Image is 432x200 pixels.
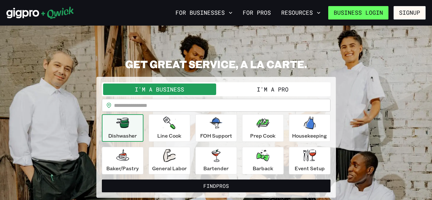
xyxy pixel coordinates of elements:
button: Dishwasher [102,114,143,142]
p: Line Cook [157,132,181,140]
button: Prep Cook [242,114,284,142]
button: Signup [394,6,426,20]
p: Barback [253,164,273,172]
button: Housekeeping [289,114,330,142]
p: Housekeeping [292,132,327,140]
button: General Labor [149,147,190,174]
p: General Labor [152,164,187,172]
p: Event Setup [295,164,325,172]
p: Prep Cook [250,132,275,140]
button: FindPros [102,180,330,192]
p: FOH Support [200,132,232,140]
button: I'm a Pro [216,84,329,95]
button: I'm a Business [103,84,216,95]
button: Barback [242,147,284,174]
p: Dishwasher [108,132,137,140]
button: For Businesses [173,7,235,18]
button: Baker/Pastry [102,147,143,174]
h2: GET GREAT SERVICE, A LA CARTE. [96,58,336,70]
button: Resources [279,7,323,18]
a: For Pros [240,7,273,18]
button: Line Cook [149,114,190,142]
p: Bartender [203,164,229,172]
a: Business Login [328,6,388,20]
button: Event Setup [289,147,330,174]
button: FOH Support [195,114,237,142]
button: Bartender [195,147,237,174]
p: Baker/Pastry [106,164,139,172]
